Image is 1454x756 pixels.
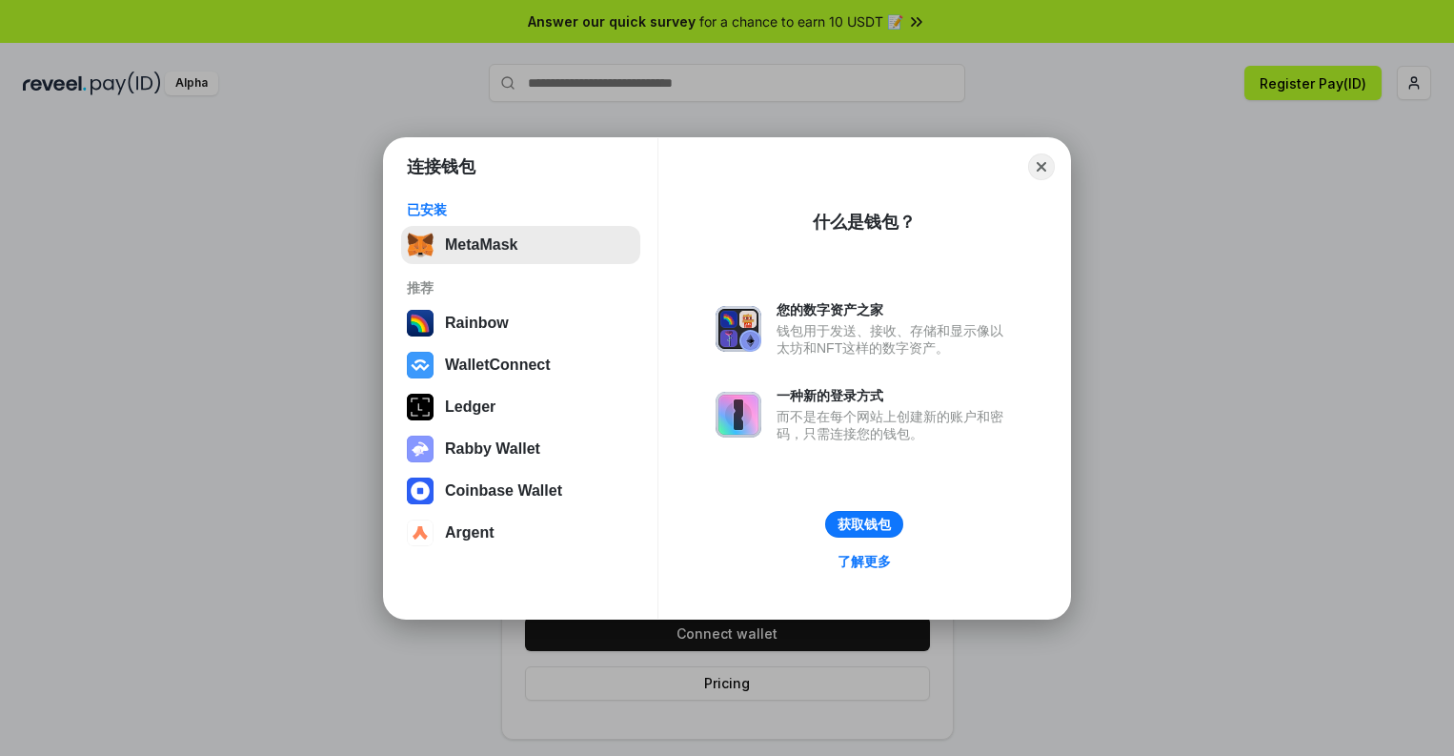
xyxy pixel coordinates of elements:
div: 您的数字资产之家 [777,301,1013,318]
div: MetaMask [445,236,517,254]
img: svg+xml,%3Csvg%20fill%3D%22none%22%20height%3D%2233%22%20viewBox%3D%220%200%2035%2033%22%20width%... [407,232,434,258]
div: 而不是在每个网站上创建新的账户和密码，只需连接您的钱包。 [777,408,1013,442]
div: Coinbase Wallet [445,482,562,500]
img: svg+xml,%3Csvg%20width%3D%22120%22%20height%3D%22120%22%20viewBox%3D%220%200%20120%20120%22%20fil... [407,310,434,337]
h1: 连接钱包 [407,155,475,178]
button: WalletConnect [401,346,640,384]
button: Coinbase Wallet [401,472,640,510]
button: Rabby Wallet [401,430,640,468]
div: 什么是钱包？ [813,211,916,234]
img: svg+xml,%3Csvg%20xmlns%3D%22http%3A%2F%2Fwww.w3.org%2F2000%2Fsvg%22%20width%3D%2228%22%20height%3... [407,394,434,420]
div: Argent [445,524,495,541]
button: Argent [401,514,640,552]
div: Rabby Wallet [445,440,540,458]
div: 推荐 [407,279,635,296]
img: svg+xml,%3Csvg%20xmlns%3D%22http%3A%2F%2Fwww.w3.org%2F2000%2Fsvg%22%20fill%3D%22none%22%20viewBox... [716,392,761,438]
div: 了解更多 [838,553,891,570]
div: 已安装 [407,201,635,218]
div: 钱包用于发送、接收、存储和显示像以太坊和NFT这样的数字资产。 [777,322,1013,357]
img: svg+xml,%3Csvg%20width%3D%2228%22%20height%3D%2228%22%20viewBox%3D%220%200%2028%2028%22%20fill%3D... [407,520,434,546]
img: svg+xml,%3Csvg%20xmlns%3D%22http%3A%2F%2Fwww.w3.org%2F2000%2Fsvg%22%20fill%3D%22none%22%20viewBox... [407,436,434,462]
img: svg+xml,%3Csvg%20width%3D%2228%22%20height%3D%2228%22%20viewBox%3D%220%200%2028%2028%22%20fill%3D... [407,352,434,378]
button: 获取钱包 [825,511,903,538]
div: 一种新的登录方式 [777,387,1013,404]
img: svg+xml,%3Csvg%20xmlns%3D%22http%3A%2F%2Fwww.w3.org%2F2000%2Fsvg%22%20fill%3D%22none%22%20viewBox... [716,306,761,352]
button: Rainbow [401,304,640,342]
button: MetaMask [401,226,640,264]
a: 了解更多 [826,549,902,574]
button: Close [1028,153,1055,180]
div: Rainbow [445,315,509,332]
button: Ledger [401,388,640,426]
img: svg+xml,%3Csvg%20width%3D%2228%22%20height%3D%2228%22%20viewBox%3D%220%200%2028%2028%22%20fill%3D... [407,478,434,504]
div: Ledger [445,398,495,416]
div: 获取钱包 [838,516,891,533]
div: WalletConnect [445,357,551,374]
